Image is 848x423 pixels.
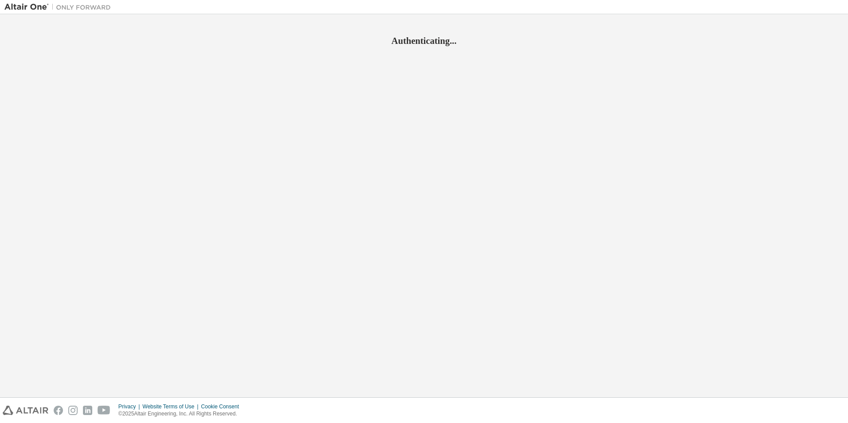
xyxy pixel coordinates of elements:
[4,35,844,47] h2: Authenticating...
[142,403,201,410] div: Website Terms of Use
[68,406,78,415] img: instagram.svg
[98,406,110,415] img: youtube.svg
[3,406,48,415] img: altair_logo.svg
[118,410,244,418] p: © 2025 Altair Engineering, Inc. All Rights Reserved.
[54,406,63,415] img: facebook.svg
[118,403,142,410] div: Privacy
[83,406,92,415] img: linkedin.svg
[4,3,115,12] img: Altair One
[201,403,244,410] div: Cookie Consent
